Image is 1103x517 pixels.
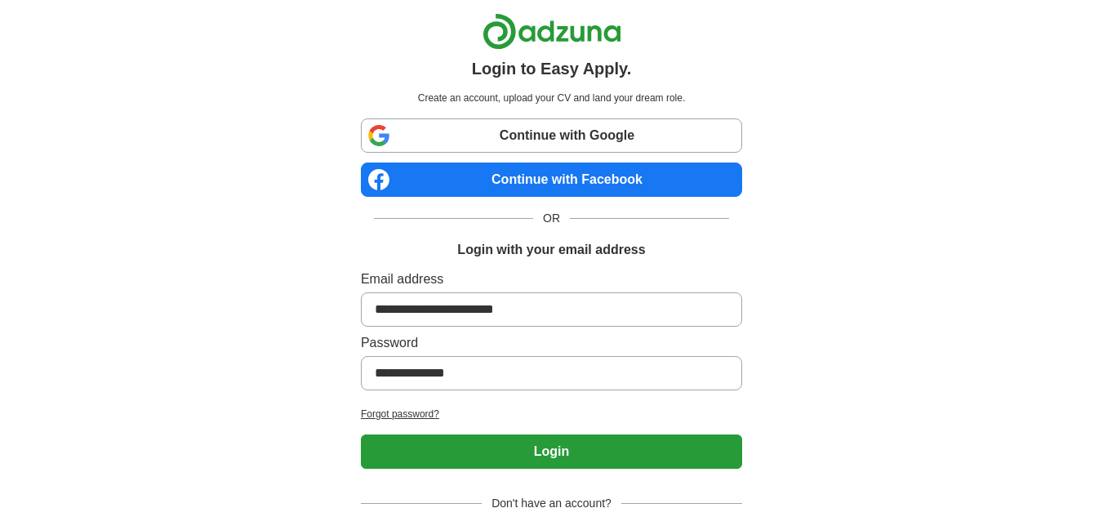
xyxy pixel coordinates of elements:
[361,270,742,289] label: Email address
[361,163,742,197] a: Continue with Facebook
[364,91,739,105] p: Create an account, upload your CV and land your dream role.
[457,240,645,260] h1: Login with your email address
[361,435,742,469] button: Login
[361,407,742,421] a: Forgot password?
[533,210,570,227] span: OR
[482,495,621,512] span: Don't have an account?
[361,333,742,353] label: Password
[483,13,621,50] img: Adzuna logo
[361,118,742,153] a: Continue with Google
[472,56,632,81] h1: Login to Easy Apply.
